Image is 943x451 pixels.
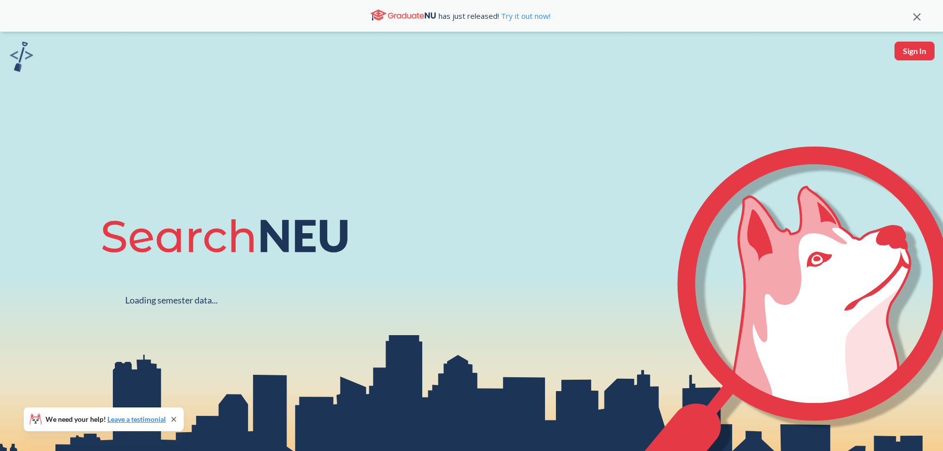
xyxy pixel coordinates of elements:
[10,42,33,75] a: sandbox logo
[10,42,33,72] img: sandbox logo
[499,11,550,21] a: Try it out now!
[46,416,166,423] span: We need your help!
[894,42,935,60] button: Sign In
[107,415,166,423] a: Leave a testimonial
[439,10,550,21] span: has just released!
[125,295,218,306] div: Loading semester data...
